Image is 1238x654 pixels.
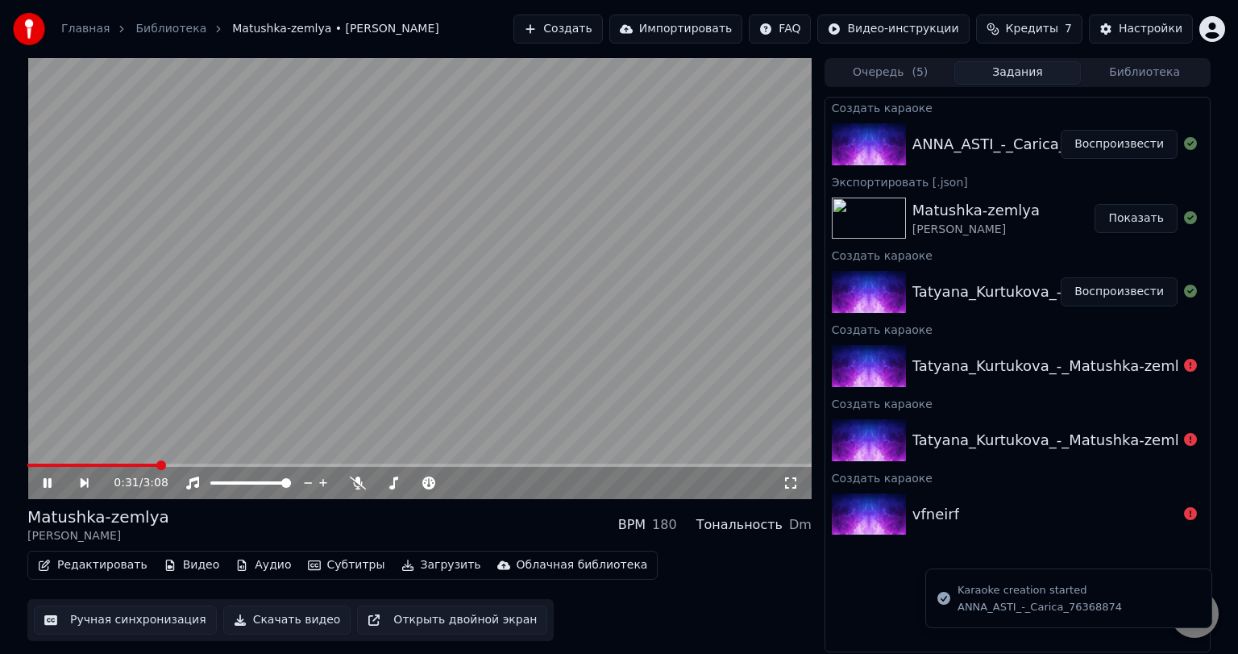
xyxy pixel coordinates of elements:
[789,515,812,535] div: Dm
[395,554,488,577] button: Загрузить
[1061,277,1178,306] button: Воспроизвести
[223,606,351,635] button: Скачать видео
[114,475,139,491] span: 0:31
[1095,204,1178,233] button: Показать
[825,319,1210,339] div: Создать караоке
[954,61,1082,85] button: Задания
[27,506,169,528] div: Matushka-zemlya
[357,606,547,635] button: Открыть двойной экран
[825,245,1210,265] div: Создать караоке
[827,61,954,85] button: Очередь
[609,15,743,44] button: Импортировать
[749,15,811,44] button: FAQ
[652,515,677,535] div: 180
[1081,61,1208,85] button: Библиотека
[27,528,169,544] div: [PERSON_NAME]
[912,222,1040,238] div: [PERSON_NAME]
[912,503,959,526] div: vfneirf
[31,554,154,577] button: Редактировать
[1065,21,1072,37] span: 7
[1089,15,1193,44] button: Настройки
[61,21,439,37] nav: breadcrumb
[825,394,1210,413] div: Создать караоке
[817,15,969,44] button: Видео-инструкции
[958,582,1122,598] div: Karaoke creation started
[1006,21,1058,37] span: Кредиты
[135,21,206,37] a: Библиотека
[696,515,783,535] div: Тональность
[912,65,928,81] span: ( 5 )
[976,15,1082,44] button: Кредиты7
[157,554,226,577] button: Видео
[517,557,648,573] div: Облачная библиотека
[143,475,168,491] span: 3:08
[61,21,110,37] a: Главная
[912,133,1140,156] div: ANNA_ASTI_-_Carica_76368874
[958,600,1122,614] div: ANNA_ASTI_-_Carica_76368874
[1061,130,1178,159] button: Воспроизвести
[1119,21,1182,37] div: Настройки
[34,606,217,635] button: Ручная синхронизация
[825,172,1210,191] div: Экспортировать [.json]
[229,554,297,577] button: Аудио
[13,13,45,45] img: youka
[513,15,602,44] button: Создать
[618,515,646,535] div: BPM
[301,554,392,577] button: Субтитры
[825,468,1210,487] div: Создать караоке
[825,98,1210,117] div: Создать караоке
[912,199,1040,222] div: Matushka-zemlya
[114,475,152,491] div: /
[232,21,438,37] span: Matushka-zemlya • [PERSON_NAME]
